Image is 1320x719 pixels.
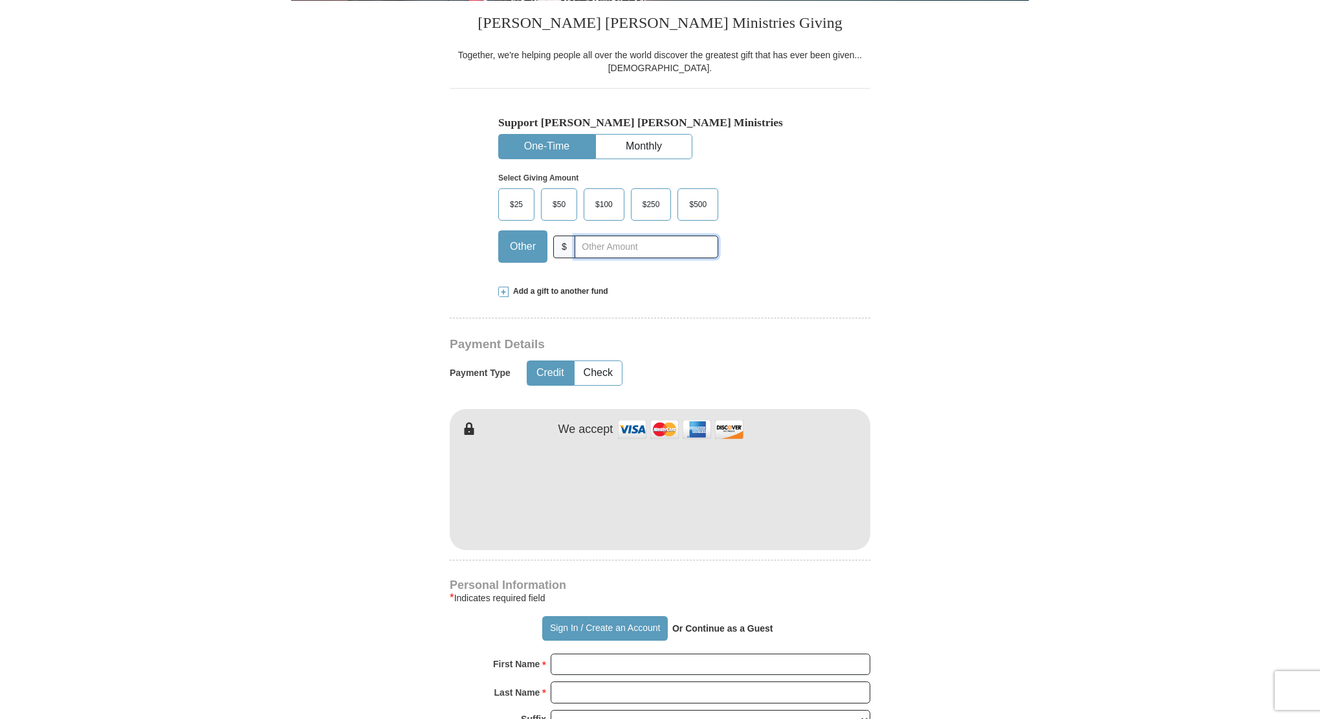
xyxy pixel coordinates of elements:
[450,590,870,606] div: Indicates required field
[509,286,608,297] span: Add a gift to another fund
[493,655,540,673] strong: First Name
[450,49,870,74] div: Together, we're helping people all over the world discover the greatest gift that has ever been g...
[575,236,718,258] input: Other Amount
[683,195,713,214] span: $500
[450,580,870,590] h4: Personal Information
[503,237,542,256] span: Other
[589,195,619,214] span: $100
[596,135,692,159] button: Monthly
[503,195,529,214] span: $25
[672,623,773,634] strong: Or Continue as a Guest
[636,195,666,214] span: $250
[558,423,613,437] h4: We accept
[498,173,578,183] strong: Select Giving Amount
[542,616,667,641] button: Sign In / Create an Account
[450,368,511,379] h5: Payment Type
[575,361,622,385] button: Check
[450,1,870,49] h3: [PERSON_NAME] [PERSON_NAME] Ministries Giving
[553,236,575,258] span: $
[450,337,780,352] h3: Payment Details
[494,683,540,702] strong: Last Name
[616,415,745,443] img: credit cards accepted
[527,361,573,385] button: Credit
[499,135,595,159] button: One-Time
[498,116,822,129] h5: Support [PERSON_NAME] [PERSON_NAME] Ministries
[546,195,572,214] span: $50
